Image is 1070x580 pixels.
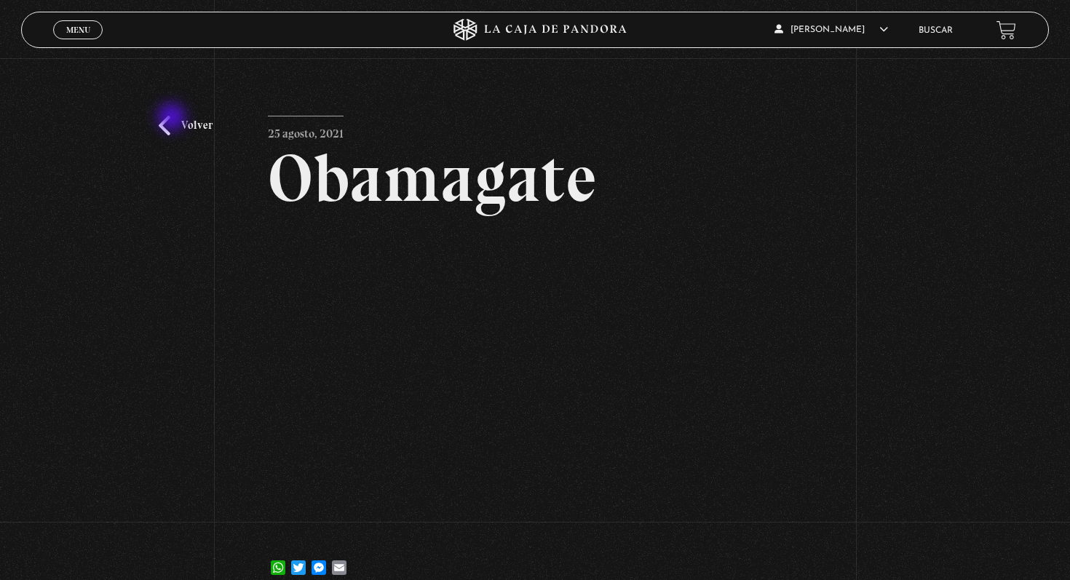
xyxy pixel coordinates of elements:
a: WhatsApp [268,546,288,575]
span: [PERSON_NAME] [774,25,888,34]
span: Menu [66,25,90,34]
span: Cerrar [61,38,95,48]
p: 25 agosto, 2021 [268,116,344,145]
h2: Obamagate [268,145,802,212]
a: View your shopping cart [996,20,1016,39]
a: Buscar [919,26,953,35]
a: Email [329,546,349,575]
a: Messenger [309,546,329,575]
a: Twitter [288,546,309,575]
a: Volver [159,116,213,135]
